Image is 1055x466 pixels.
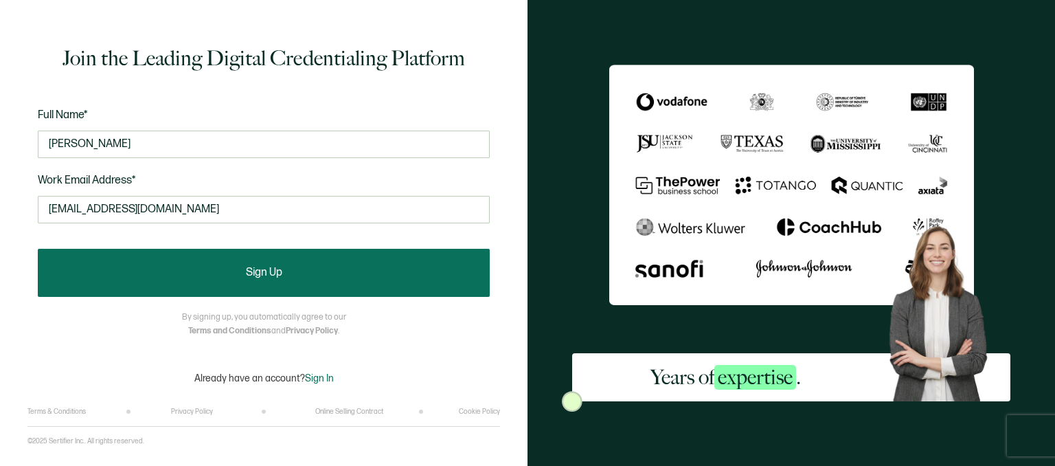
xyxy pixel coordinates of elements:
h2: Years of . [650,364,801,391]
a: Terms & Conditions [27,408,86,416]
span: Sign In [305,373,334,384]
a: Terms and Conditions [188,326,271,336]
span: expertise [714,365,796,390]
span: Full Name* [38,109,88,122]
a: Privacy Policy [286,326,338,336]
a: Privacy Policy [171,408,213,416]
h1: Join the Leading Digital Credentialing Platform [63,45,465,72]
img: Sertifier Signup - Years of <span class="strong-h">expertise</span>. Hero [878,217,1010,401]
button: Sign Up [38,249,490,297]
input: Jane Doe [38,131,490,158]
a: Online Selling Contract [315,408,383,416]
p: By signing up, you automatically agree to our and . [182,311,346,338]
p: ©2025 Sertifier Inc.. All rights reserved. [27,437,144,445]
img: Sertifier Signup [562,391,582,412]
img: Sertifier Signup - Years of <span class="strong-h">expertise</span>. [609,65,974,305]
a: Cookie Policy [459,408,500,416]
p: Already have an account? [194,373,334,384]
input: Enter your work email address [38,196,490,223]
span: Work Email Address* [38,174,136,187]
span: Sign Up [246,267,282,278]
